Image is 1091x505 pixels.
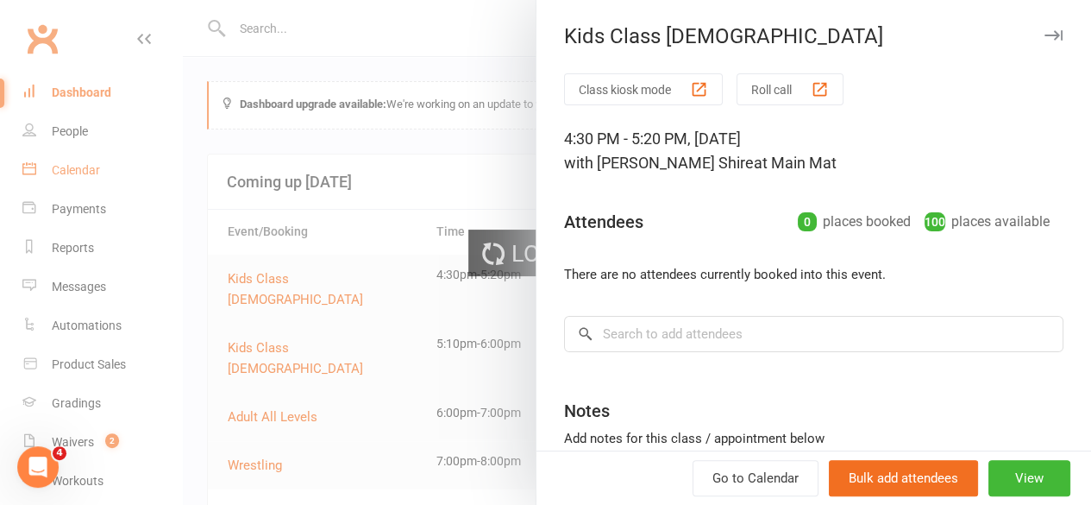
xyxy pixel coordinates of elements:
[17,446,59,488] iframe: Intercom live chat
[798,210,911,234] div: places booked
[564,264,1063,285] li: There are no attendees currently booked into this event.
[754,154,837,172] span: at Main Mat
[564,316,1063,352] input: Search to add attendees
[988,460,1070,496] button: View
[737,73,843,105] button: Roll call
[564,399,610,423] div: Notes
[564,73,723,105] button: Class kiosk mode
[564,154,754,172] span: with [PERSON_NAME] Shire
[925,212,945,231] div: 100
[536,24,1091,48] div: Kids Class [DEMOGRAPHIC_DATA]
[53,446,66,460] span: 4
[564,428,1063,449] div: Add notes for this class / appointment below
[798,212,817,231] div: 0
[925,210,1050,234] div: places available
[693,460,818,496] a: Go to Calendar
[829,460,978,496] button: Bulk add attendees
[564,210,643,234] div: Attendees
[564,127,1063,175] div: 4:30 PM - 5:20 PM, [DATE]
